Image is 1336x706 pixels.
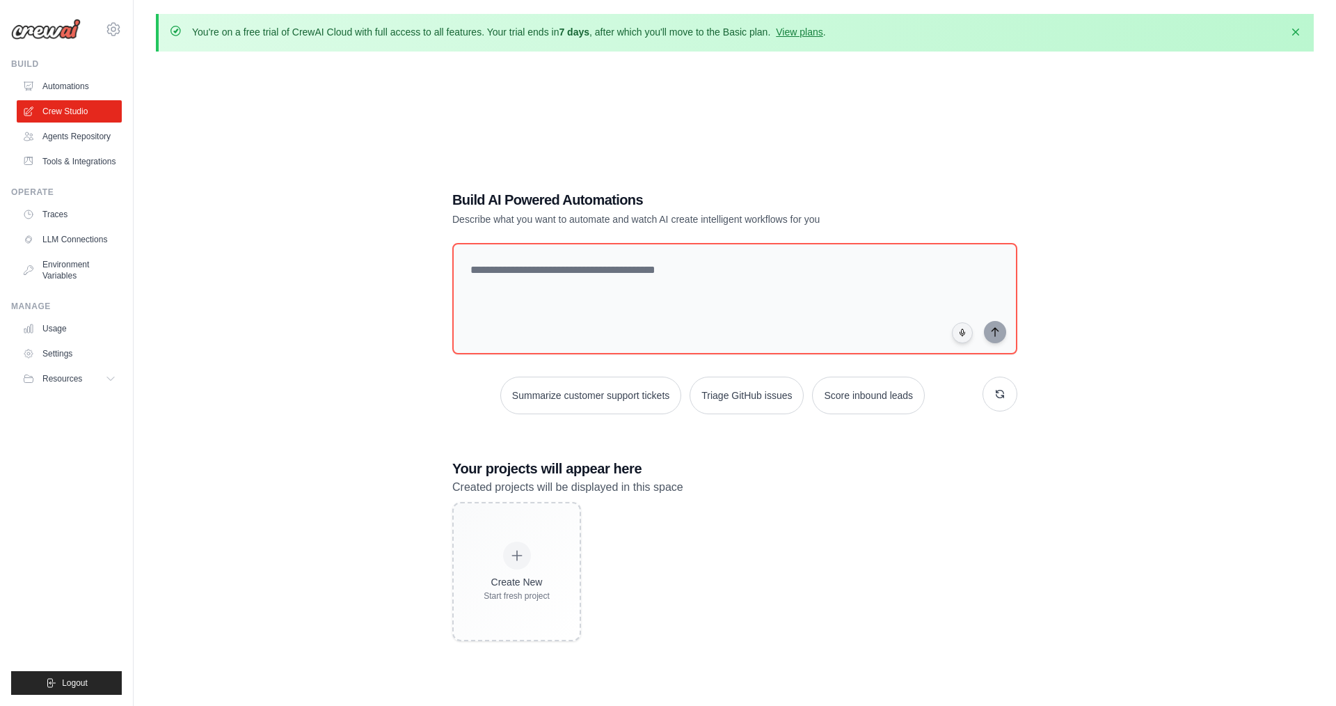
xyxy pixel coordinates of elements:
[11,301,122,312] div: Manage
[17,317,122,340] a: Usage
[17,150,122,173] a: Tools & Integrations
[484,575,550,589] div: Create New
[500,377,681,414] button: Summarize customer support tickets
[192,25,826,39] p: You're on a free trial of CrewAI Cloud with full access to all features. Your trial ends in , aft...
[952,322,973,343] button: Click to speak your automation idea
[452,212,920,226] p: Describe what you want to automate and watch AI create intelligent workflows for you
[983,377,1017,411] button: Get new suggestions
[17,253,122,287] a: Environment Variables
[17,125,122,148] a: Agents Repository
[559,26,589,38] strong: 7 days
[812,377,925,414] button: Score inbound leads
[17,203,122,226] a: Traces
[776,26,822,38] a: View plans
[452,459,1017,478] h3: Your projects will appear here
[11,19,81,40] img: Logo
[11,187,122,198] div: Operate
[62,677,88,689] span: Logout
[17,228,122,251] a: LLM Connections
[11,671,122,695] button: Logout
[17,100,122,123] a: Crew Studio
[17,343,122,365] a: Settings
[17,368,122,390] button: Resources
[42,373,82,384] span: Resources
[484,590,550,602] div: Start fresh project
[690,377,804,414] button: Triage GitHub issues
[11,58,122,70] div: Build
[452,478,1017,496] p: Created projects will be displayed in this space
[452,190,920,210] h1: Build AI Powered Automations
[17,75,122,97] a: Automations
